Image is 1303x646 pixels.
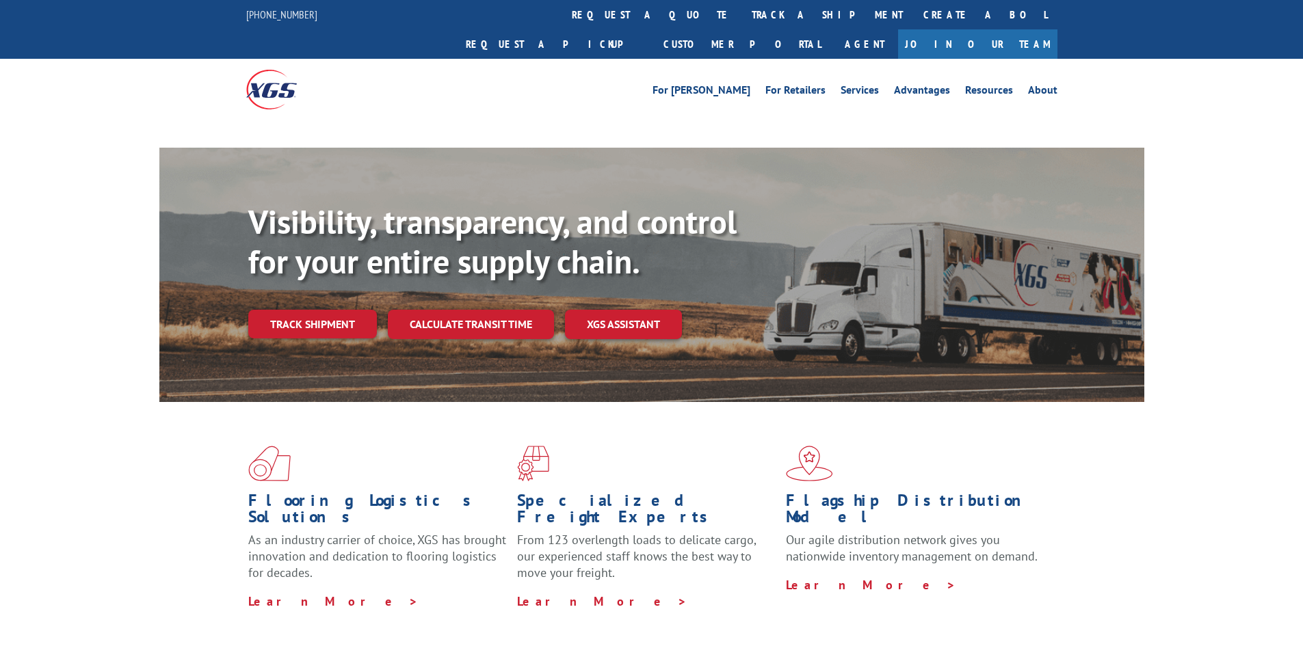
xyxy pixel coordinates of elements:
h1: Specialized Freight Experts [517,492,776,532]
span: Our agile distribution network gives you nationwide inventory management on demand. [786,532,1038,564]
img: xgs-icon-focused-on-flooring-red [517,446,549,481]
a: Calculate transit time [388,310,554,339]
a: Customer Portal [653,29,831,59]
a: Learn More > [517,593,687,609]
h1: Flooring Logistics Solutions [248,492,507,532]
p: From 123 overlength loads to delicate cargo, our experienced staff knows the best way to move you... [517,532,776,593]
a: Agent [831,29,898,59]
a: For [PERSON_NAME] [653,85,750,100]
a: XGS ASSISTANT [565,310,682,339]
h1: Flagship Distribution Model [786,492,1044,532]
a: Join Our Team [898,29,1057,59]
a: Advantages [894,85,950,100]
a: For Retailers [765,85,826,100]
a: About [1028,85,1057,100]
a: Learn More > [248,593,419,609]
a: Resources [965,85,1013,100]
a: [PHONE_NUMBER] [246,8,317,21]
a: Request a pickup [456,29,653,59]
img: xgs-icon-flagship-distribution-model-red [786,446,833,481]
img: xgs-icon-total-supply-chain-intelligence-red [248,446,291,481]
span: As an industry carrier of choice, XGS has brought innovation and dedication to flooring logistics... [248,532,506,580]
a: Track shipment [248,310,377,338]
a: Learn More > [786,577,956,593]
b: Visibility, transparency, and control for your entire supply chain. [248,200,737,282]
a: Services [841,85,879,100]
